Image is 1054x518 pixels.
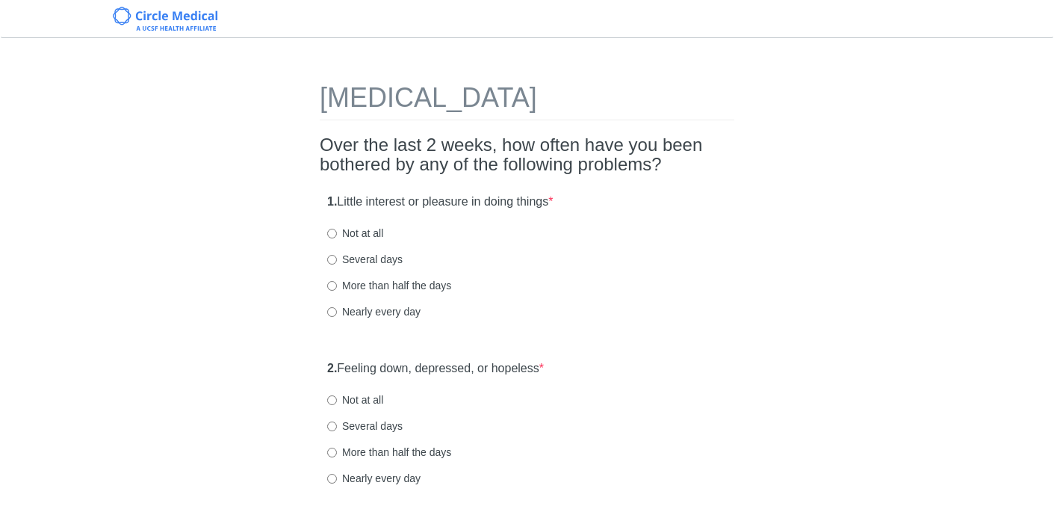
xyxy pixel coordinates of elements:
label: More than half the days [327,278,451,293]
label: Nearly every day [327,304,421,319]
strong: 1. [327,195,337,208]
label: Not at all [327,226,383,241]
label: Several days [327,419,403,434]
label: Nearly every day [327,471,421,486]
h2: Over the last 2 weeks, how often have you been bothered by any of the following problems? [320,135,734,175]
label: Feeling down, depressed, or hopeless [327,360,544,377]
label: Several days [327,252,403,267]
input: Several days [327,422,337,431]
label: More than half the days [327,445,451,460]
input: Nearly every day [327,307,337,317]
input: Several days [327,255,337,265]
input: Not at all [327,229,337,238]
h1: [MEDICAL_DATA] [320,83,734,120]
input: More than half the days [327,448,337,457]
label: Not at all [327,392,383,407]
label: Little interest or pleasure in doing things [327,194,553,211]
img: Circle Medical Logo [113,7,218,31]
input: Nearly every day [327,474,337,484]
input: Not at all [327,395,337,405]
strong: 2. [327,362,337,374]
input: More than half the days [327,281,337,291]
